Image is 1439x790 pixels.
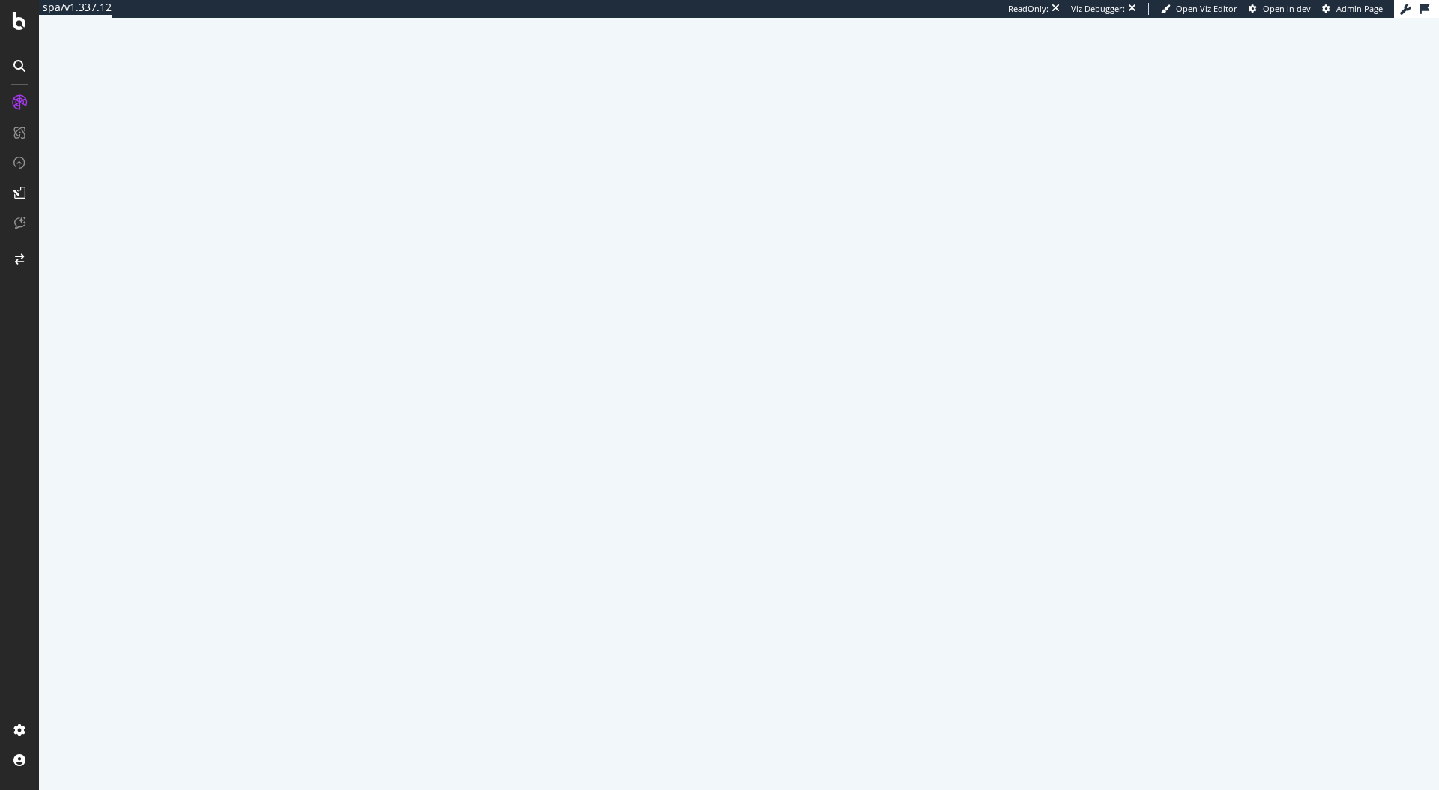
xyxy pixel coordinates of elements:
[1249,3,1311,15] a: Open in dev
[1161,3,1237,15] a: Open Viz Editor
[1336,3,1383,14] span: Admin Page
[685,365,793,419] div: animation
[1176,3,1237,14] span: Open Viz Editor
[1071,3,1125,15] div: Viz Debugger:
[1008,3,1049,15] div: ReadOnly:
[1263,3,1311,14] span: Open in dev
[1322,3,1383,15] a: Admin Page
